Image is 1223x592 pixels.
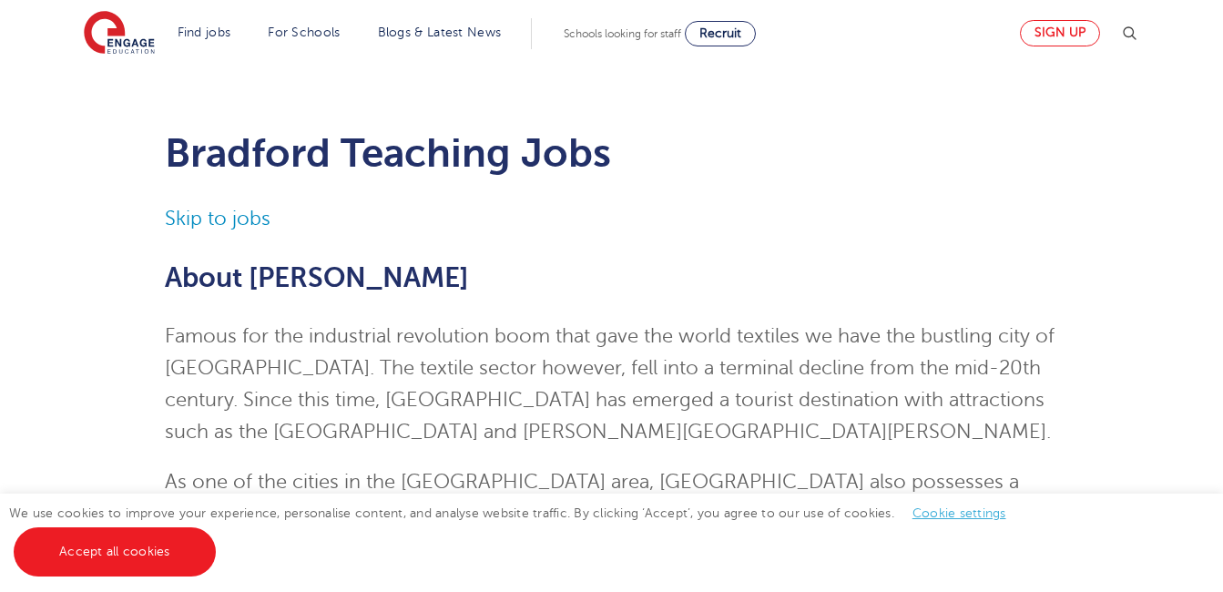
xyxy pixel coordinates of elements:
span: We use cookies to improve your experience, personalise content, and analyse website traffic. By c... [9,506,1024,558]
a: For Schools [268,26,340,39]
span: Schools looking for staff [564,27,681,40]
span: Famous for the industrial revolution boom that gave the world textiles we have the bustling city ... [165,325,1055,443]
a: Blogs & Latest News [378,26,502,39]
span: About [PERSON_NAME] [165,262,469,293]
span: Recruit [699,26,741,40]
a: Sign up [1020,20,1100,46]
a: Cookie settings [912,506,1006,520]
img: Engage Education [84,11,155,56]
h1: Bradford Teaching Jobs [165,130,1058,176]
a: Accept all cookies [14,527,216,577]
a: Find jobs [178,26,231,39]
span: As one of the cities in the [GEOGRAPHIC_DATA] area, [GEOGRAPHIC_DATA] also possesses a reputation... [165,471,1043,556]
a: Skip to jobs [165,208,270,230]
a: Recruit [685,21,756,46]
